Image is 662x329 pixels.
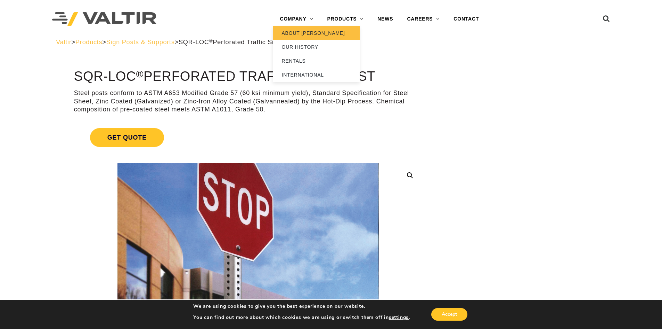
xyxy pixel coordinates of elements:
[273,40,360,54] a: OUR HISTORY
[90,128,164,147] span: Get Quote
[56,39,71,46] a: Valtir
[400,12,447,26] a: CAREERS
[320,12,370,26] a: PRODUCTS
[193,314,410,321] p: You can find out more about which cookies we are using or switch them off in .
[370,12,400,26] a: NEWS
[273,26,360,40] a: ABOUT [PERSON_NAME]
[273,68,360,82] a: INTERNATIONAL
[136,68,144,79] sup: ®
[56,38,606,46] div: > > >
[447,12,486,26] a: CONTACT
[106,39,175,46] a: Sign Posts & Supports
[179,39,297,46] span: SQR-LOC Perforated Traffic Sign Post
[74,69,423,84] h1: SQR-LOC Perforated Traffic Sign Post
[273,54,360,68] a: RENTALS
[209,38,213,44] sup: ®
[74,89,423,113] p: Steel posts conform to ASTM A653 Modified Grade 57 (60 ksi minimum yield), Standard Specification...
[273,12,320,26] a: COMPANY
[193,303,410,310] p: We are using cookies to give you the best experience on our website.
[74,120,423,155] a: Get Quote
[389,314,409,321] button: settings
[431,308,467,321] button: Accept
[52,12,156,26] img: Valtir
[75,39,102,46] a: Products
